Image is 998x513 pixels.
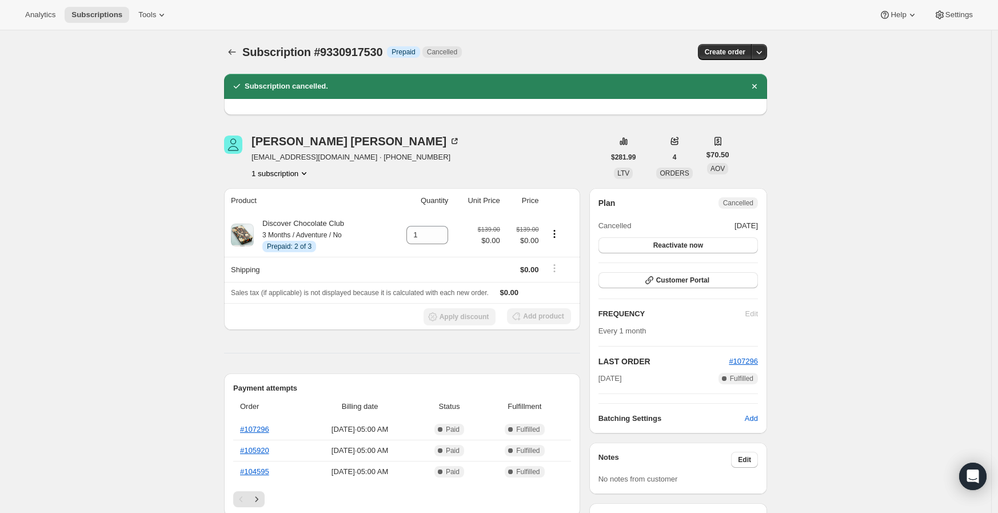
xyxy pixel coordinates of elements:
button: Customer Portal [598,272,758,288]
span: $0.00 [520,265,539,274]
nav: Pagination [233,491,571,507]
span: Subscriptions [71,10,122,19]
button: #107296 [729,356,758,367]
small: $139.00 [478,226,500,233]
button: Add [738,409,765,428]
span: Sales tax (if applicable) is not displayed because it is calculated with each new order. [231,289,489,297]
button: $281.99 [604,149,642,165]
span: [DATE] · 05:00 AM [306,424,413,435]
span: Cancelled [723,198,753,208]
span: [DATE] · 05:00 AM [306,445,413,456]
span: Add [745,413,758,424]
span: LTV [617,169,629,177]
span: $0.00 [507,235,539,246]
button: Next [249,491,265,507]
th: Unit Price [452,188,503,213]
th: Shipping [224,257,388,282]
a: #107296 [729,357,758,365]
button: Help [872,7,924,23]
span: Paid [446,425,460,434]
span: Rachel Berkowitz [224,136,242,154]
button: Dismiss notification [746,78,763,94]
span: Edit [738,455,751,464]
th: Product [224,188,388,213]
div: [PERSON_NAME] [PERSON_NAME] [252,136,460,147]
span: Tools [138,10,156,19]
div: Open Intercom Messenger [959,463,987,490]
button: Subscriptions [224,44,240,60]
span: [DATE] · 05:00 AM [306,466,413,478]
span: Cancelled [598,220,632,232]
span: No notes from customer [598,475,678,483]
button: Create order [698,44,752,60]
th: Price [504,188,542,213]
th: Quantity [388,188,452,213]
span: Fulfillment [485,401,564,412]
div: Discover Chocolate Club [254,218,344,252]
img: product img [231,224,254,246]
h2: FREQUENCY [598,308,745,320]
button: Product actions [252,168,310,179]
button: Analytics [18,7,62,23]
span: Billing date [306,401,413,412]
h3: Notes [598,452,732,468]
th: Order [233,394,303,419]
h2: LAST ORDER [598,356,729,367]
span: Fulfilled [516,467,540,476]
span: Fulfilled [516,446,540,455]
a: #105920 [240,446,269,455]
span: Fulfilled [730,374,753,383]
button: Settings [927,7,980,23]
button: Tools [131,7,174,23]
h2: Subscription cancelled. [245,81,328,92]
span: Fulfilled [516,425,540,434]
span: Help [891,10,906,19]
button: Shipping actions [545,262,564,275]
span: Create order [705,47,745,57]
span: Status [420,401,478,412]
span: Analytics [25,10,55,19]
small: $139.00 [516,226,538,233]
span: [DATE] [598,373,622,384]
span: Settings [945,10,973,19]
h2: Plan [598,197,616,209]
span: [DATE] [734,220,758,232]
span: Paid [446,446,460,455]
button: Subscriptions [65,7,129,23]
a: #104595 [240,467,269,476]
span: $70.50 [706,149,729,161]
span: Reactivate now [653,241,703,250]
span: $281.99 [611,153,636,162]
h6: Batching Settings [598,413,745,424]
button: Edit [731,452,758,468]
span: ORDERS [660,169,689,177]
span: $0.00 [478,235,500,246]
span: 4 [673,153,677,162]
span: Paid [446,467,460,476]
button: Reactivate now [598,237,758,253]
span: AOV [710,165,725,173]
span: Prepaid: 2 of 3 [267,242,312,251]
span: Cancelled [427,47,457,57]
span: [EMAIL_ADDRESS][DOMAIN_NAME] · [PHONE_NUMBER] [252,152,460,163]
button: Product actions [545,228,564,240]
span: Subscription #9330917530 [242,46,382,58]
button: 4 [666,149,684,165]
span: Prepaid [392,47,415,57]
h2: Payment attempts [233,383,571,394]
a: #107296 [240,425,269,434]
small: 3 Months / Adventure / No [262,231,342,239]
span: $0.00 [500,288,519,297]
span: Customer Portal [656,276,709,285]
span: Every 1 month [598,327,646,335]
